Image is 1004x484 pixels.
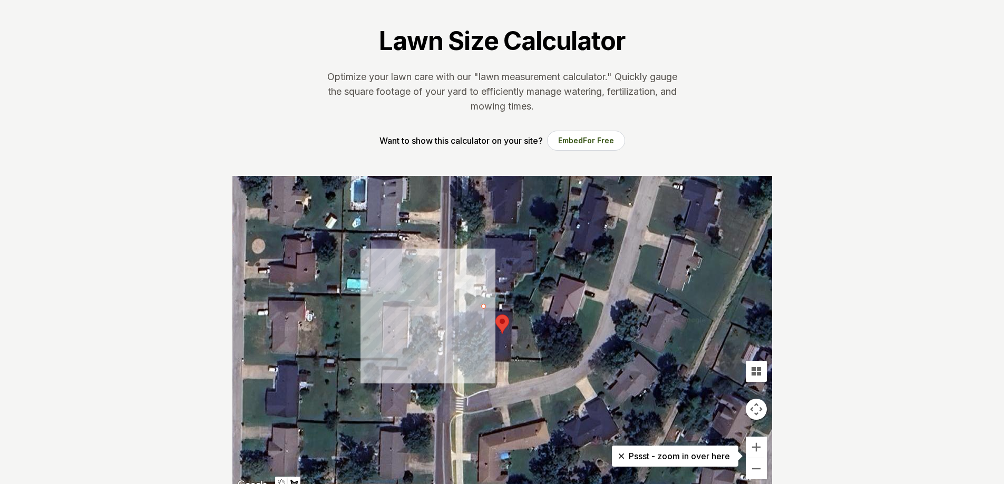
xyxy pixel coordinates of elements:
[547,131,625,151] button: EmbedFor Free
[746,458,767,479] button: Zoom out
[379,25,625,57] h1: Lawn Size Calculator
[746,437,767,458] button: Zoom in
[746,399,767,420] button: Map camera controls
[620,450,730,462] p: Pssst - zoom in over here
[746,361,767,382] button: Tilt map
[325,70,679,114] p: Optimize your lawn care with our "lawn measurement calculator." Quickly gauge the square footage ...
[379,134,543,147] p: Want to show this calculator on your site?
[583,136,614,145] span: For Free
